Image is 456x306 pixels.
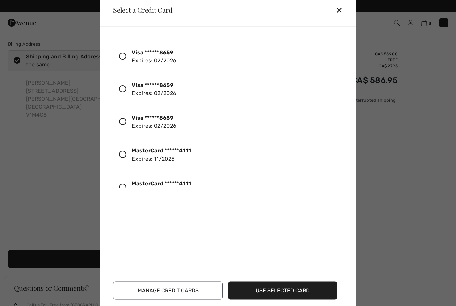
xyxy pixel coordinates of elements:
[228,281,337,299] button: Use Selected Card
[132,179,191,195] div: Expires: 11/2025
[132,81,176,97] div: Expires: 02/2026
[336,3,348,17] div: ✕
[132,146,191,163] div: Expires: 11/2025
[132,48,176,64] div: Expires: 02/2026
[132,114,176,130] div: Expires: 02/2026
[113,281,223,299] button: Manage Credit Cards
[108,7,173,13] div: Select a Credit Card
